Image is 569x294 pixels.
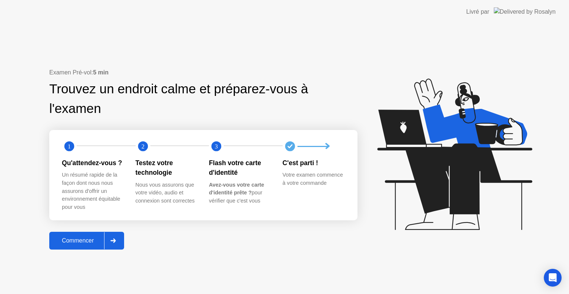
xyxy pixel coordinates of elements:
[209,182,264,196] b: Avez-vous votre carte d'identité prête ?
[62,171,124,211] div: Un résumé rapide de la façon dont nous nous assurons d'offrir un environnement équitable pour vous
[49,79,310,118] div: Trouvez un endroit calme et préparez-vous à l'examen
[62,158,124,168] div: Qu'attendez-vous ?
[68,143,71,150] text: 1
[136,181,197,205] div: Nous vous assurons que votre vidéo, audio et connexion sont correctes
[49,68,357,77] div: Examen Pré-vol:
[49,232,124,250] button: Commencer
[544,269,562,287] div: Open Intercom Messenger
[93,69,109,76] b: 5 min
[51,237,104,244] div: Commencer
[141,143,144,150] text: 2
[283,171,345,187] div: Votre examen commence à votre commande
[209,181,271,205] div: pour vérifier que c'est vous
[494,7,556,16] img: Delivered by Rosalyn
[209,158,271,178] div: Flash votre carte d'identité
[466,7,489,16] div: Livré par
[215,143,218,150] text: 3
[283,158,345,168] div: C'est parti !
[136,158,197,178] div: Testez votre technologie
